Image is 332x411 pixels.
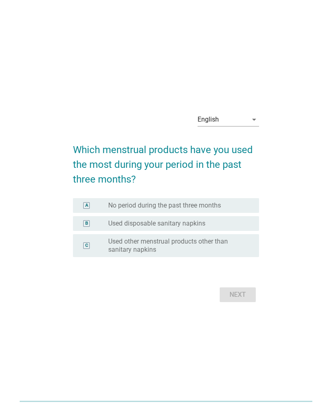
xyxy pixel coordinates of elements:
[85,220,88,227] div: B
[198,116,219,123] div: English
[73,134,259,187] h2: Which menstrual products have you used the most during your period in the past three months?
[85,242,88,249] div: C
[249,115,259,124] i: arrow_drop_down
[85,202,88,209] div: A
[108,219,205,228] label: Used disposable sanitary napkins
[108,201,221,210] label: No period during the past three months
[108,237,246,254] label: Used other menstrual products other than sanitary napkins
